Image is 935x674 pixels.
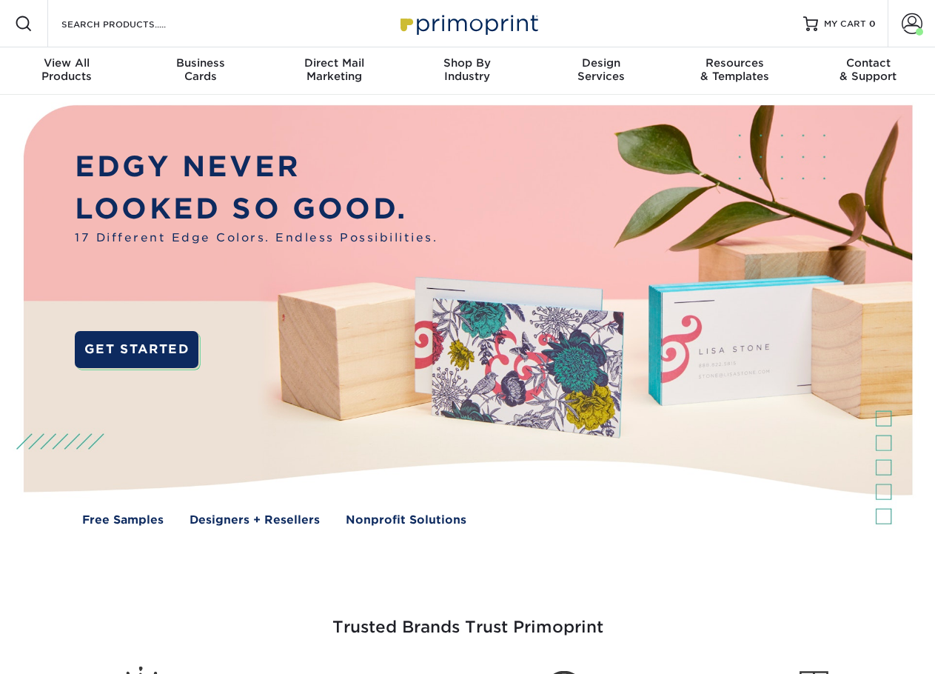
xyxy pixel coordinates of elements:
[668,56,801,83] div: & Templates
[802,56,935,83] div: & Support
[401,47,534,95] a: Shop ByIndustry
[133,56,267,70] span: Business
[133,56,267,83] div: Cards
[394,7,542,39] img: Primoprint
[267,56,401,70] span: Direct Mail
[267,56,401,83] div: Marketing
[668,47,801,95] a: Resources& Templates
[60,15,204,33] input: SEARCH PRODUCTS.....
[267,47,401,95] a: Direct MailMarketing
[802,47,935,95] a: Contact& Support
[534,56,668,83] div: Services
[190,512,320,529] a: Designers + Resellers
[35,582,901,655] h3: Trusted Brands Trust Primoprint
[75,230,438,247] span: 17 Different Edge Colors. Endless Possibilities.
[534,47,668,95] a: DesignServices
[346,512,466,529] a: Nonprofit Solutions
[534,56,668,70] span: Design
[75,331,198,368] a: GET STARTED
[82,512,164,529] a: Free Samples
[869,19,876,29] span: 0
[824,18,866,30] span: MY CART
[401,56,534,70] span: Shop By
[401,56,534,83] div: Industry
[75,146,438,188] p: EDGY NEVER
[802,56,935,70] span: Contact
[75,188,438,230] p: LOOKED SO GOOD.
[133,47,267,95] a: BusinessCards
[668,56,801,70] span: Resources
